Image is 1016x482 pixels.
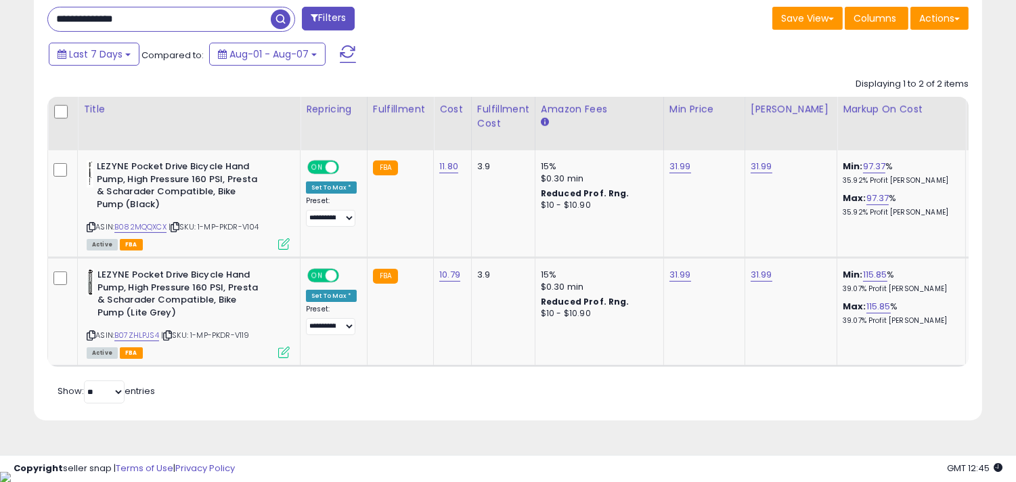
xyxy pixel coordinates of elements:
b: Min: [843,268,863,281]
div: seller snap | | [14,462,235,475]
span: ON [309,270,326,282]
a: 115.85 [863,268,887,282]
p: 35.92% Profit [PERSON_NAME] [843,208,955,217]
span: Columns [854,12,896,25]
b: LEZYNE Pocket Drive Bicycle Hand Pump, High Pressure 160 PSI, Presta & Scharader Compatible, Bike... [97,269,262,322]
img: 31o0GkvtRHL._SL40_.jpg [87,269,94,296]
div: Displaying 1 to 2 of 2 items [856,78,969,91]
span: All listings currently available for purchase on Amazon [87,347,118,359]
span: Show: entries [58,385,155,397]
small: FBA [373,160,398,175]
b: Reduced Prof. Rng. [541,188,630,199]
a: 31.99 [669,160,691,173]
button: Save View [772,7,843,30]
div: Repricing [306,102,361,116]
a: 97.37 [863,160,886,173]
p: 39.07% Profit [PERSON_NAME] [843,284,955,294]
div: Fulfillment [373,102,428,116]
a: 97.37 [866,192,889,205]
img: 21M5EmNp4eL._SL40_.jpg [87,160,93,188]
span: OFF [337,270,359,282]
button: Columns [845,7,908,30]
div: $10 - $10.90 [541,200,653,211]
div: Markup on Cost [843,102,960,116]
button: Actions [910,7,969,30]
div: $0.30 min [541,173,653,185]
div: % [843,269,955,294]
p: 39.07% Profit [PERSON_NAME] [843,316,955,326]
span: FBA [120,347,143,359]
button: Filters [302,7,355,30]
th: The percentage added to the cost of goods (COGS) that forms the calculator for Min & Max prices. [837,97,966,150]
span: Compared to: [141,49,204,62]
div: Amazon Fees [541,102,658,116]
a: 31.99 [669,268,691,282]
div: 15% [541,160,653,173]
a: B082MQQXCX [114,221,167,233]
div: Title [83,102,294,116]
div: % [843,160,955,185]
b: Max: [843,300,866,313]
div: Set To Max * [306,181,357,194]
small: FBA [373,269,398,284]
strong: Copyright [14,462,63,475]
div: $10 - $10.90 [541,308,653,320]
div: 3.9 [477,269,525,281]
div: [PERSON_NAME] [751,102,831,116]
span: OFF [337,162,359,173]
div: 3.9 [477,160,525,173]
div: ASIN: [87,160,290,248]
span: FBA [120,239,143,250]
span: 2025-08-15 12:45 GMT [947,462,1002,475]
span: Last 7 Days [69,47,123,61]
button: Aug-01 - Aug-07 [209,43,326,66]
span: | SKU: 1-MP-PKDR-V104 [169,221,259,232]
button: Last 7 Days [49,43,139,66]
div: ASIN: [87,269,290,357]
a: 31.99 [751,268,772,282]
b: Min: [843,160,863,173]
a: Terms of Use [116,462,173,475]
div: Fulfillment Cost [477,102,529,131]
b: LEZYNE Pocket Drive Bicycle Hand Pump, High Pressure 160 PSI, Presta & Scharader Compatible, Bike... [97,160,261,214]
div: Cost [439,102,466,116]
a: 115.85 [866,300,891,313]
b: Reduced Prof. Rng. [541,296,630,307]
div: $0.30 min [541,281,653,293]
div: % [843,301,955,326]
div: Min Price [669,102,739,116]
a: 31.99 [751,160,772,173]
small: Amazon Fees. [541,116,549,129]
div: % [843,192,955,217]
a: 10.79 [439,268,460,282]
div: 15% [541,269,653,281]
div: Set To Max * [306,290,357,302]
a: B07ZHLPJS4 [114,330,159,341]
div: Preset: [306,305,357,335]
span: ON [309,162,326,173]
div: Preset: [306,196,357,227]
span: | SKU: 1-MP-PKDR-V119 [161,330,250,341]
a: Privacy Policy [175,462,235,475]
span: Aug-01 - Aug-07 [229,47,309,61]
b: Max: [843,192,866,204]
span: All listings currently available for purchase on Amazon [87,239,118,250]
a: 11.80 [439,160,458,173]
p: 35.92% Profit [PERSON_NAME] [843,176,955,185]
